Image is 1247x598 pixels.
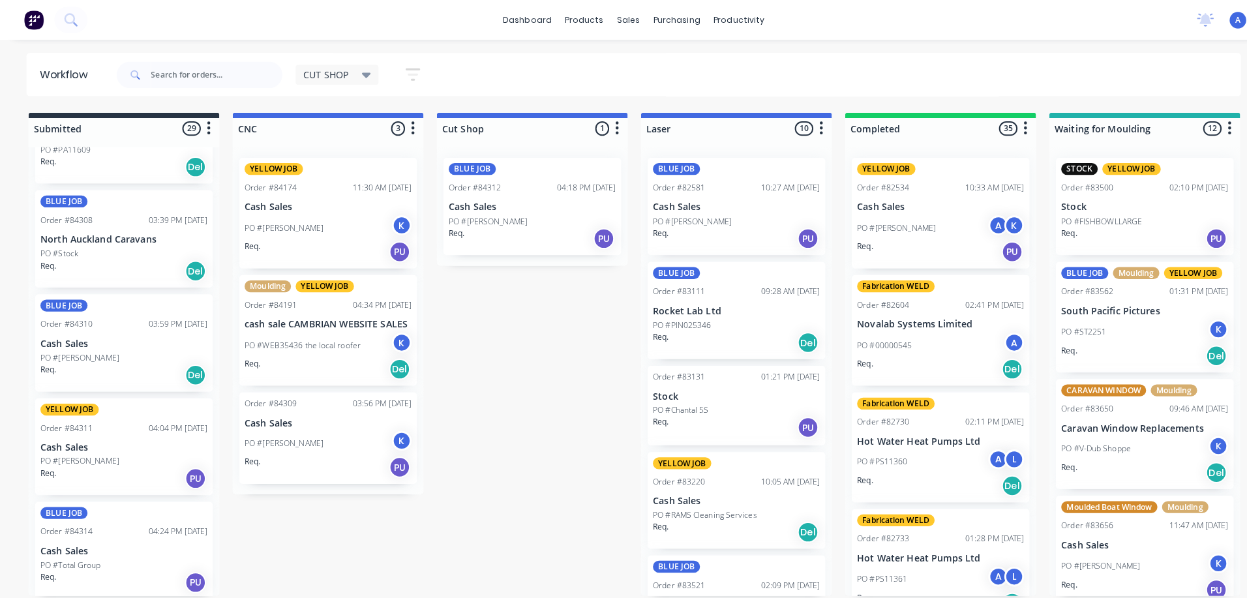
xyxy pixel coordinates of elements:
p: Req. [1044,224,1060,235]
div: Moulding [1132,378,1178,390]
div: Del [182,359,203,380]
div: BLUE JOB [642,263,689,275]
div: A [972,558,992,577]
div: Order #83131 [642,365,694,377]
p: PO #ST2251 [1044,321,1089,333]
div: YELLOW JOBOrder #8253410:33 AM [DATE]Cash SalesPO #[PERSON_NAME]AKReq.PU [838,155,1013,264]
p: PO #[PERSON_NAME] [1044,551,1122,563]
span: CUT SHOP [299,67,343,80]
p: PO #Total Group [40,550,99,562]
div: YELLOW JOB [642,450,700,462]
p: Req. [241,352,256,364]
div: Order #82604 [843,294,895,306]
div: 09:46 AM [DATE] [1150,396,1209,408]
div: YELLOW JOB [241,160,298,172]
div: YELLOW JOB [291,276,348,288]
p: Req. [40,358,55,370]
div: 04:24 PM [DATE] [146,517,204,529]
div: 11:47 AM [DATE] [1150,511,1209,523]
div: BLUE JOBMouldingYELLOW JOBOrder #8356201:31 PM [DATE]South Pacific PicturesPO #ST2251KReq.Del [1039,258,1214,366]
div: PU [383,237,404,258]
div: BLUE JOBOrder #8430803:39 PM [DATE]North Auckland CaravansPO #StockReq.Del [35,187,209,283]
p: Cash Sales [40,537,204,548]
p: PO #PA11609 [40,142,89,153]
div: K [988,212,1008,232]
div: PU [785,224,805,245]
p: Hot Water Heat Pumps Ltd [843,429,1008,440]
div: YELLOW JOB [843,160,901,172]
p: cash sale CAMBRIAN WEBSITE SALES [241,314,405,325]
p: PO #Chantal 5S [642,398,697,410]
p: Cash Sales [442,198,606,209]
div: PU [1186,570,1207,591]
p: Req. [442,224,457,235]
div: K [1189,429,1209,449]
div: L [988,442,1008,462]
a: dashboard [488,10,550,29]
p: PO #RAMS Cleaning Services [642,501,745,513]
p: Cash Sales [1044,531,1209,542]
div: BLUE JOBOrder #8431404:24 PM [DATE]Cash SalesPO #Total GroupReq.PU [35,494,209,590]
div: A [972,442,992,462]
div: BLUE JOBOrder #8311109:28 AM [DATE]Rocket Lab LtdPO #PIN025346Req.Del [637,258,812,353]
div: Order #84314 [40,517,91,529]
div: PU [985,237,1006,258]
p: Cash Sales [40,435,204,446]
div: STOCK [1044,160,1080,172]
div: BLUE JOB [442,160,488,172]
div: BLUE JOB [642,552,689,563]
p: Cash Sales [241,198,405,209]
p: Req. [843,582,859,594]
div: BLUE JOBOrder #8431003:59 PM [DATE]Cash SalesPO #[PERSON_NAME]Req.Del [35,290,209,385]
div: 04:04 PM [DATE] [146,415,204,427]
p: Novalab Systems Limited [843,314,1008,325]
p: Req. [642,410,658,421]
div: Fabrication WELDOrder #8273002:11 PM [DATE]Hot Water Heat Pumps LtdPO #PS11360ALReq.Del [838,386,1013,495]
div: PU [182,563,203,584]
p: PO #[PERSON_NAME] [241,430,318,442]
p: Req. [1044,569,1060,581]
div: Fabrication WELD [843,276,920,288]
div: Moulded Boat WindowMouldingOrder #8365611:47 AM [DATE]Cash SalesPO #[PERSON_NAME]KReq.PU [1039,488,1214,597]
div: purchasing [637,10,696,29]
div: K [385,424,405,443]
p: North Auckland Caravans [40,230,204,241]
div: Order #83220 [642,468,694,480]
div: Del [785,327,805,348]
div: Workflow [39,66,93,82]
div: Order #82733 [843,524,895,536]
div: 01:31 PM [DATE] [1150,281,1209,293]
div: PU [1186,224,1207,245]
div: A [988,327,1008,347]
p: PO #[PERSON_NAME] [843,218,921,230]
div: sales [601,10,637,29]
div: Order #82581 [642,179,694,190]
div: 09:28 AM [DATE] [749,281,807,293]
div: YELLOW JOB [1145,263,1203,275]
div: Moulding [1143,493,1189,505]
p: Req. [40,562,55,574]
div: Order #84310 [40,313,91,325]
div: 10:33 AM [DATE] [950,179,1008,190]
div: K [1189,545,1209,564]
p: Stock [642,385,807,396]
div: 04:34 PM [DATE] [347,294,405,306]
div: YELLOW JOB [40,397,97,409]
p: Req. [642,513,658,524]
div: 02:10 PM [DATE] [1150,179,1209,190]
div: A [972,212,992,232]
div: Order #84311 [40,415,91,427]
div: BLUE JOB [40,295,86,306]
div: Del [985,353,1006,374]
div: 02:09 PM [DATE] [749,570,807,582]
p: PO #[PERSON_NAME] [642,212,720,224]
div: L [988,558,1008,577]
p: PO #Stock [40,244,77,256]
div: Moulding [241,276,286,288]
div: 03:39 PM [DATE] [146,211,204,222]
p: Rocket Lab Ltd [642,301,807,312]
div: Fabrication WELD [843,506,920,518]
div: Order #8430903:56 PM [DATE]Cash SalesPO #[PERSON_NAME]KReq.PU [235,386,410,477]
p: Req. [642,326,658,338]
p: Req. [843,237,859,248]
